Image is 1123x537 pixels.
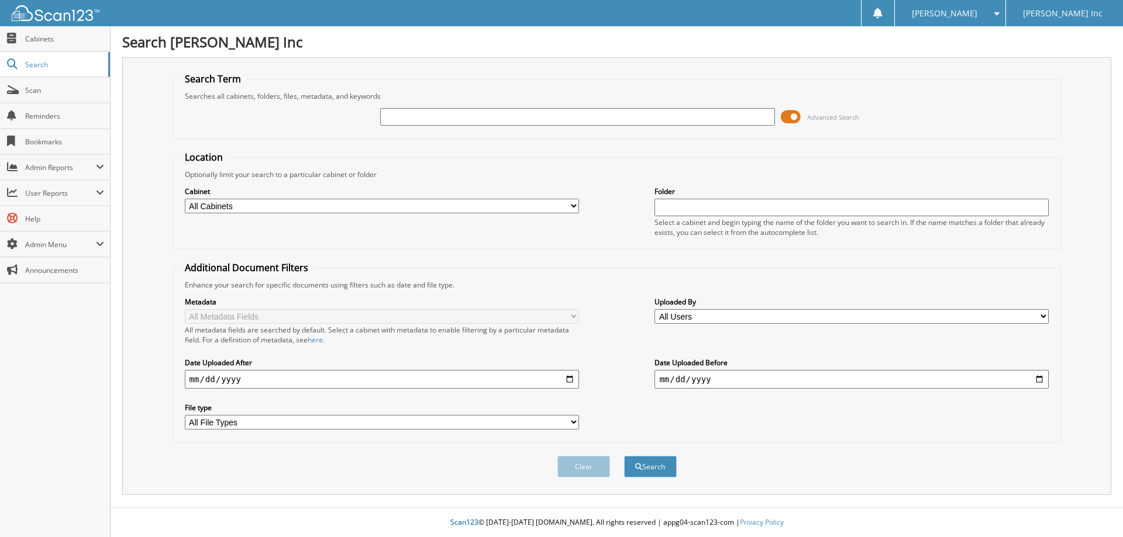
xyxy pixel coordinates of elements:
input: end [654,370,1049,389]
img: scan123-logo-white.svg [12,5,99,21]
span: Admin Reports [25,162,96,172]
span: Announcements [25,265,104,275]
label: Date Uploaded Before [654,358,1049,368]
div: Select a cabinet and begin typing the name of the folder you want to search in. If the name match... [654,217,1049,237]
button: Clear [557,456,610,477]
input: start [185,370,579,389]
label: Cabinet [185,186,579,196]
span: Cabinets [25,34,104,44]
iframe: Chat Widget [1065,481,1123,537]
legend: Additional Document Filters [179,261,314,274]
label: Uploaded By [654,297,1049,307]
span: Reminders [25,111,104,121]
h1: Search [PERSON_NAME] Inc [122,32,1111,51]
span: Bookmarks [25,137,104,147]
div: © [DATE]-[DATE] [DOMAIN_NAME]. All rights reserved | appg04-scan123-com | [111,508,1123,537]
span: Search [25,60,102,70]
label: Date Uploaded After [185,358,579,368]
div: Enhance your search for specific documents using filters such as date and file type. [179,280,1055,290]
label: Metadata [185,297,579,307]
span: Help [25,214,104,224]
legend: Location [179,151,229,164]
a: Privacy Policy [740,517,784,527]
div: Optionally limit your search to a particular cabinet or folder [179,169,1055,179]
button: Search [624,456,677,477]
label: Folder [654,186,1049,196]
span: [PERSON_NAME] Inc [1023,10,1103,17]
span: Admin Menu [25,240,96,250]
legend: Search Term [179,72,247,85]
div: Searches all cabinets, folders, files, metadata, and keywords [179,91,1055,101]
div: All metadata fields are searched by default. Select a cabinet with metadata to enable filtering b... [185,325,579,345]
span: User Reports [25,188,96,198]
a: here [308,335,323,345]
span: Advanced Search [807,113,859,122]
span: [PERSON_NAME] [912,10,977,17]
label: File type [185,403,579,413]
span: Scan [25,85,104,95]
span: Scan123 [450,517,478,527]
